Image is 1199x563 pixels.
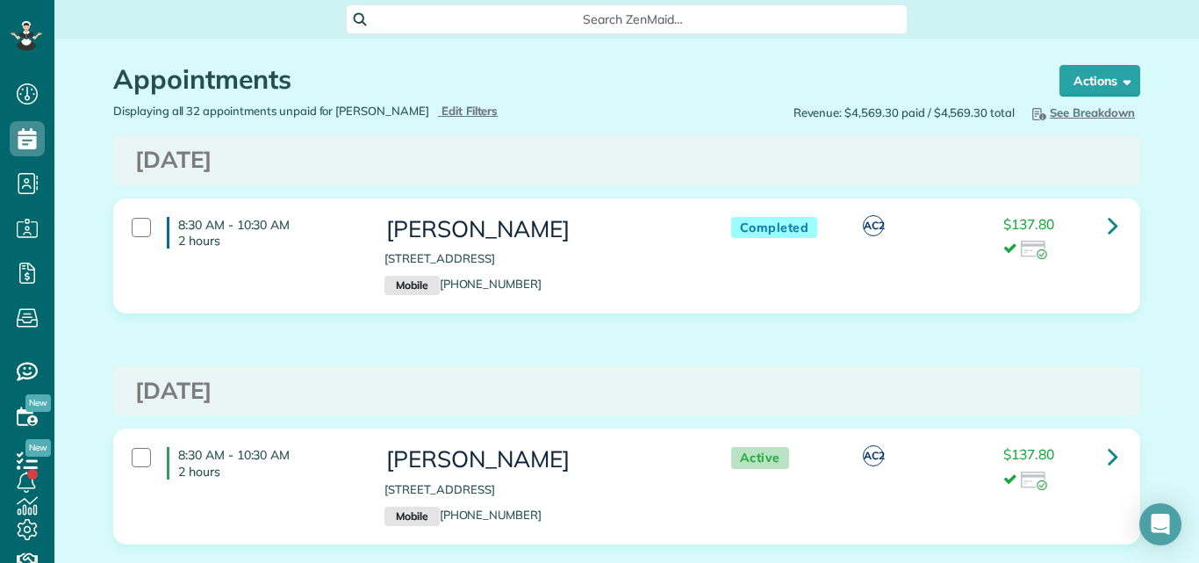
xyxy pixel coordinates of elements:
[384,250,695,267] p: [STREET_ADDRESS]
[1021,472,1047,491] img: icon_credit_card_success-27c2c4fc500a7f1a58a13ef14842cb958d03041fefb464fd2e53c949a5770e83.png
[438,104,499,118] a: Edit Filters
[384,277,542,291] a: Mobile[PHONE_NUMBER]
[384,276,439,295] small: Mobile
[384,217,695,242] h3: [PERSON_NAME]
[1003,215,1054,233] span: $137.80
[1059,65,1140,97] button: Actions
[1003,445,1054,463] span: $137.80
[25,439,51,457] span: New
[384,507,439,526] small: Mobile
[178,464,358,480] p: 2 hours
[793,105,1015,121] span: Revenue: $4,569.30 paid / $4,569.30 total
[731,217,818,239] span: Completed
[178,233,358,249] p: 2 hours
[863,215,884,236] span: AC2
[384,481,695,498] p: [STREET_ADDRESS]
[384,508,542,522] a: Mobile[PHONE_NUMBER]
[167,447,358,479] h4: 8:30 AM - 10:30 AM
[442,104,499,118] span: Edit Filters
[1139,503,1181,545] div: Open Intercom Messenger
[25,394,51,412] span: New
[167,217,358,249] h4: 8:30 AM - 10:30 AM
[731,447,789,469] span: Active
[1029,105,1135,119] span: See Breakdown
[1021,241,1047,260] img: icon_credit_card_success-27c2c4fc500a7f1a58a13ef14842cb958d03041fefb464fd2e53c949a5770e83.png
[384,447,695,473] h3: [PERSON_NAME]
[135,379,1118,404] h3: [DATE]
[863,445,884,466] span: AC2
[1023,103,1140,122] button: See Breakdown
[100,103,627,119] div: Displaying all 32 appointments unpaid for [PERSON_NAME]
[135,148,1118,173] h3: [DATE]
[113,65,1026,94] h1: Appointments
